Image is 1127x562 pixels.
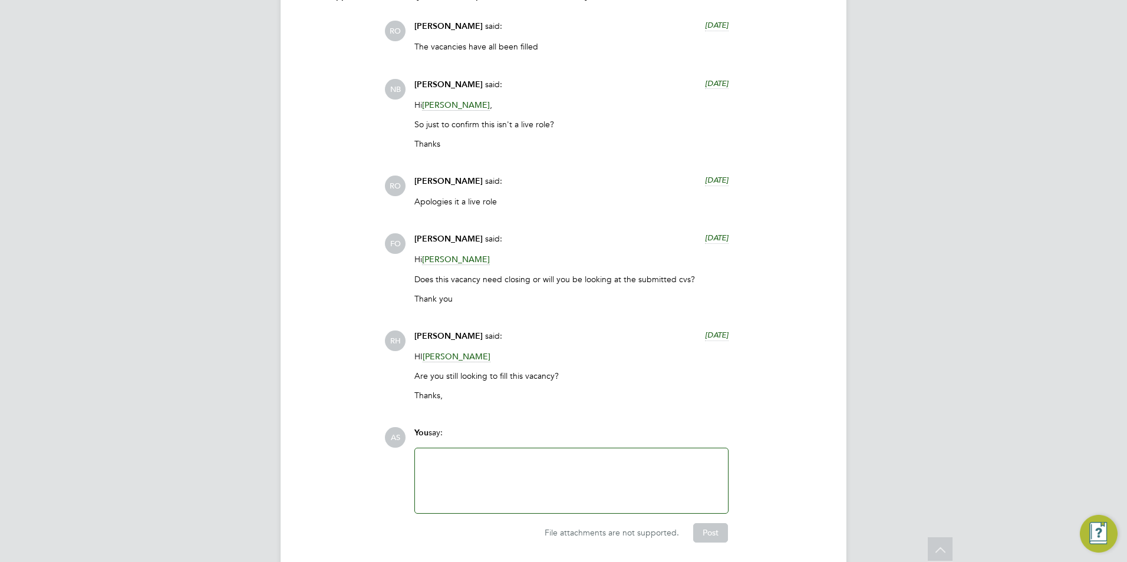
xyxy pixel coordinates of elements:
span: [PERSON_NAME] [414,80,483,90]
span: said: [485,79,502,90]
span: said: [485,176,502,186]
span: [PERSON_NAME] [422,100,490,111]
span: RH [385,330,406,351]
p: Are you still looking to fill this vacancy? [414,371,729,381]
span: said: [485,21,502,31]
p: So just to confirm this isn't a live role? [414,119,729,130]
p: Hi [414,254,729,265]
span: [PERSON_NAME] [414,331,483,341]
span: [PERSON_NAME] [423,351,490,362]
span: RO [385,21,406,41]
p: Does this vacancy need closing or will you be looking at the submitted cvs? [414,274,729,285]
button: Engage Resource Center [1080,515,1118,553]
span: said: [485,330,502,341]
span: [DATE] [705,175,729,185]
span: [PERSON_NAME] [414,21,483,31]
div: say: [414,427,729,448]
span: [DATE] [705,78,729,88]
p: Thanks, [414,390,729,401]
span: said: [485,233,502,244]
p: Hi , [414,100,729,110]
p: Thanks [414,138,729,149]
span: [DATE] [705,20,729,30]
span: [PERSON_NAME] [414,176,483,186]
span: File attachments are not supported. [545,527,679,538]
span: You [414,428,429,438]
span: AS [385,427,406,448]
p: HI [414,351,729,362]
button: Post [693,523,728,542]
p: The vacancies have all been filled [414,41,729,52]
p: Thank you [414,293,729,304]
span: [PERSON_NAME] [414,234,483,244]
span: FO [385,233,406,254]
span: NB [385,79,406,100]
span: RO [385,176,406,196]
span: [DATE] [705,330,729,340]
p: Apologies it a live role [414,196,729,207]
span: [PERSON_NAME] [422,254,490,265]
span: [DATE] [705,233,729,243]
